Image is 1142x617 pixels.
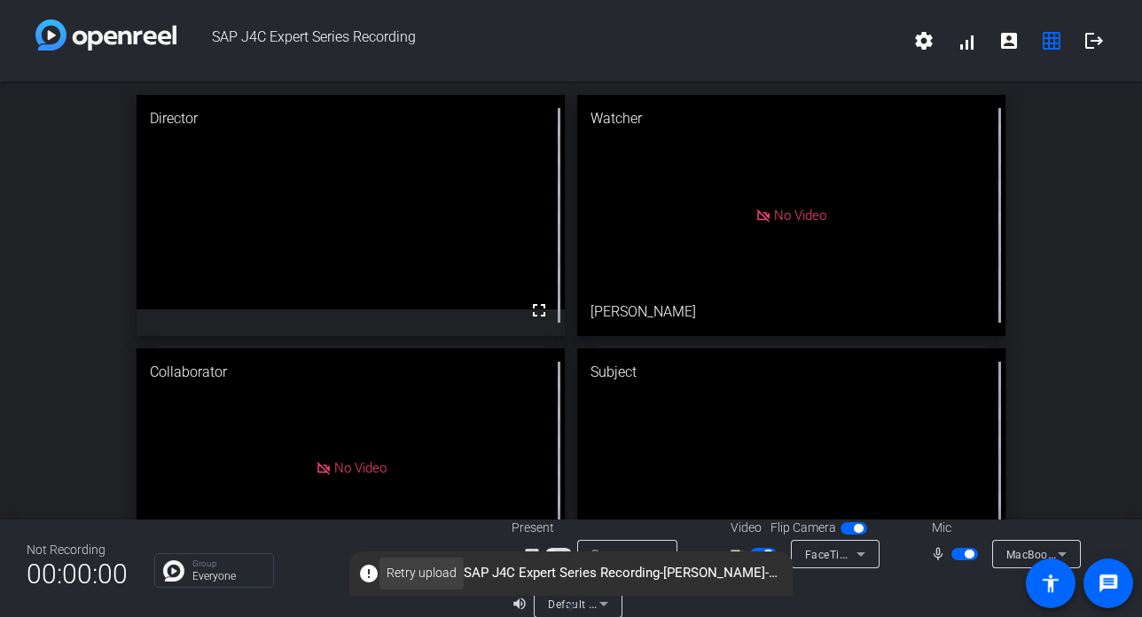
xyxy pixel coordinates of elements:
[192,559,264,568] p: Group
[998,30,1020,51] mat-icon: account_box
[512,519,689,537] div: Present
[930,543,951,565] mat-icon: mic_none
[770,519,836,537] span: Flip Camera
[137,95,565,143] div: Director
[334,460,387,476] span: No Video
[349,558,793,590] span: SAP J4C Expert Series Recording-[PERSON_NAME]-2025-09-04-19-37-38-719-0.webm
[528,300,550,321] mat-icon: fullscreen
[1041,30,1062,51] mat-icon: grid_on
[1083,30,1105,51] mat-icon: logout
[729,543,750,565] mat-icon: videocam_outline
[591,547,632,561] span: Source
[137,348,565,396] div: Collaborator
[35,20,176,51] img: white-gradient.svg
[387,564,457,582] span: Retry upload
[565,599,578,615] span: ▼
[731,519,762,537] span: Video
[192,571,264,582] p: Everyone
[914,519,1091,537] div: Mic
[163,560,184,582] img: Chat Icon
[945,20,988,62] button: signal_cellular_alt
[524,543,545,565] mat-icon: screen_share_outline
[27,541,128,559] div: Not Recording
[577,95,1005,143] div: Watcher
[1098,573,1119,594] mat-icon: message
[805,547,987,561] span: FaceTime HD Camera (3A71:F4B5)
[1040,573,1061,594] mat-icon: accessibility
[774,207,826,223] span: No Video
[176,20,903,62] span: SAP J4C Expert Series Recording
[548,597,762,611] span: Default - MacBook Pro Speakers (Built-in)
[27,552,128,596] span: 00:00:00
[358,563,379,584] mat-icon: error
[577,348,1005,396] div: Subject
[512,593,533,614] mat-icon: volume_up
[913,30,935,51] mat-icon: settings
